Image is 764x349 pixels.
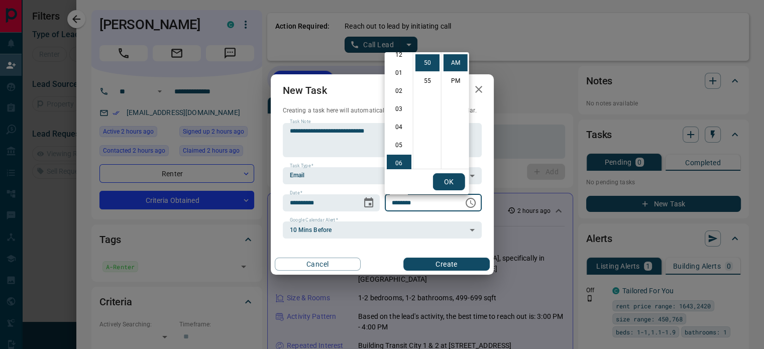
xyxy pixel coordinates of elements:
[290,217,338,223] label: Google Calendar Alert
[290,163,313,169] label: Task Type
[387,119,411,136] li: 4 hours
[359,193,379,213] button: Choose date, selected date is Aug 13, 2025
[275,258,361,271] button: Cancel
[415,54,440,71] li: 50 minutes
[283,221,482,239] div: 10 Mins Before
[441,52,469,169] ul: Select meridiem
[283,167,482,184] div: Email
[290,190,302,196] label: Date
[290,119,310,125] label: Task Note
[387,64,411,81] li: 1 hours
[413,52,441,169] ul: Select minutes
[387,155,411,172] li: 6 hours
[387,46,411,63] li: 12 hours
[392,190,405,196] label: Time
[385,52,413,169] ul: Select hours
[444,72,468,89] li: PM
[387,100,411,118] li: 3 hours
[403,258,489,271] button: Create
[461,193,481,213] button: Choose time, selected time is 6:50 AM
[387,82,411,99] li: 2 hours
[271,74,339,106] h2: New Task
[444,54,468,71] li: AM
[387,137,411,154] li: 5 hours
[433,173,465,190] button: OK
[415,72,440,89] li: 55 minutes
[283,106,482,115] p: Creating a task here will automatically add it to your Google Calendar.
